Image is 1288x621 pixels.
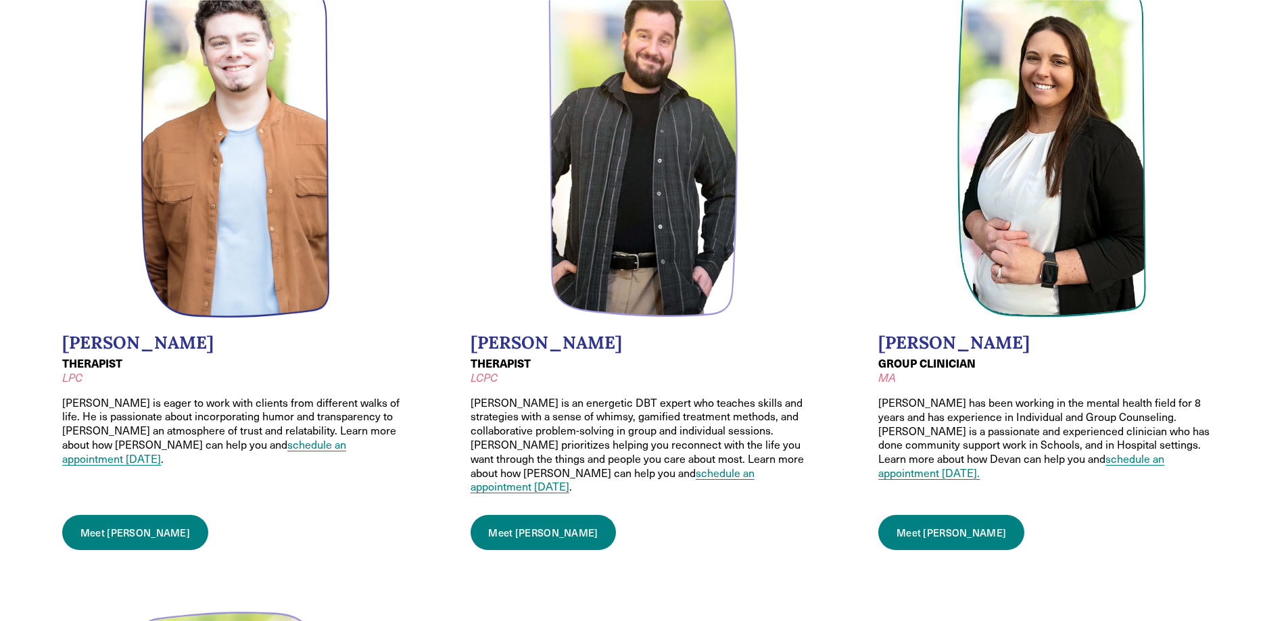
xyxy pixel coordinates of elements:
a: schedule an appointment [DATE]. [878,451,1164,480]
a: Meet [PERSON_NAME] [62,515,208,550]
em: LPC [62,370,82,384]
h2: [PERSON_NAME] [471,332,818,353]
h2: [PERSON_NAME] [878,332,1226,353]
em: LCPC [471,370,498,384]
strong: THERAPIST [62,355,122,371]
p: [PERSON_NAME] is an energetic DBT expert who teaches skills and strategies with a sense of whimsy... [471,396,818,495]
a: schedule an appointment [DATE] [471,466,755,494]
a: Meet [PERSON_NAME] [878,515,1024,550]
a: Meet [PERSON_NAME] [471,515,617,550]
p: [PERSON_NAME] is eager to work with clients from different walks of life. He is passionate about ... [62,396,410,466]
strong: GROUP CLINICIAN [878,355,976,371]
em: MA [878,370,896,384]
p: [PERSON_NAME] has been working in the mental health field for 8 years and has experience in Indiv... [878,396,1226,480]
h2: [PERSON_NAME] [62,332,410,353]
a: schedule an appointment [DATE] [62,437,346,466]
strong: THERAPIST [471,355,531,371]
